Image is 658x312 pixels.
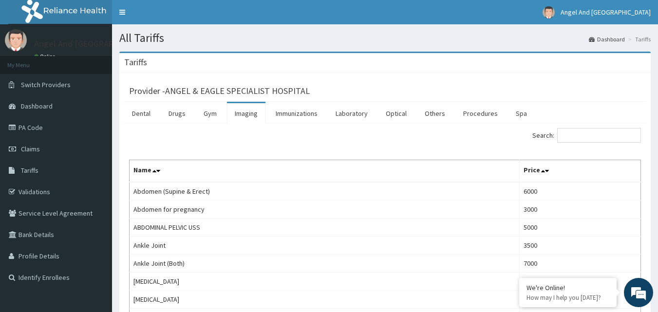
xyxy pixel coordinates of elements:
a: Dashboard [589,35,625,43]
p: Angel And [GEOGRAPHIC_DATA] [34,39,155,48]
a: Optical [378,103,414,124]
a: Immunizations [268,103,325,124]
h3: Provider - ANGEL & EAGLE SPECIALIST HOSPITAL [129,87,310,95]
td: [MEDICAL_DATA] [130,291,520,309]
td: [MEDICAL_DATA] [130,273,520,291]
h3: Tariffs [124,58,147,67]
li: Tariffs [626,35,651,43]
td: 16500 [519,273,640,291]
td: Ankle Joint (Both) [130,255,520,273]
th: Name [130,160,520,183]
a: Dental [124,103,158,124]
th: Price [519,160,640,183]
td: 5000 [519,219,640,237]
td: 6000 [519,182,640,201]
td: 7000 [519,255,640,273]
span: Angel And [GEOGRAPHIC_DATA] [561,8,651,17]
td: 3500 [519,237,640,255]
p: How may I help you today? [526,294,609,302]
td: 3000 [519,201,640,219]
a: Procedures [455,103,506,124]
h1: All Tariffs [119,32,651,44]
div: We're Online! [526,283,609,292]
a: Gym [196,103,225,124]
td: Abdomen for pregnancy [130,201,520,219]
span: Switch Providers [21,80,71,89]
a: Laboratory [328,103,376,124]
span: Claims [21,145,40,153]
a: Online [34,53,57,60]
a: Spa [508,103,535,124]
td: ABDOMINAL PELVIC USS [130,219,520,237]
a: Drugs [161,103,193,124]
img: User Image [543,6,555,18]
label: Search: [532,128,641,143]
td: Abdomen (Supine & Erect) [130,182,520,201]
input: Search: [557,128,641,143]
img: User Image [5,29,27,51]
a: Imaging [227,103,265,124]
td: Ankle Joint [130,237,520,255]
a: Others [417,103,453,124]
span: Tariffs [21,166,38,175]
span: Dashboard [21,102,53,110]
